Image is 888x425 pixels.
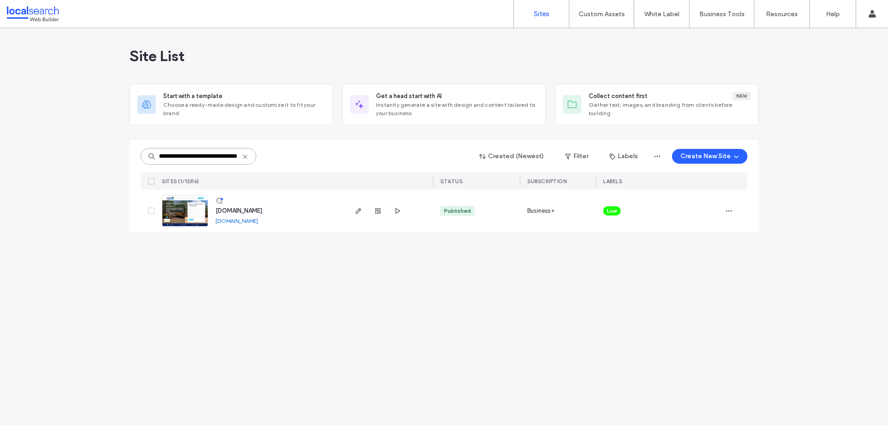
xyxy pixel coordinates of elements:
label: Help [826,10,840,18]
div: New [733,92,751,100]
button: Create New Site [672,149,747,164]
span: Site List [129,47,185,65]
label: Resources [766,10,798,18]
span: Collect content first [589,92,647,101]
span: Business+ [527,206,555,216]
div: Published [444,207,471,215]
a: [DOMAIN_NAME] [216,217,258,224]
span: SITES (1/13316) [162,178,199,185]
label: Sites [534,10,549,18]
span: Help [21,6,40,15]
div: Start with a templateChoose a ready-made design and customize it to fit your brand. [129,84,333,125]
span: Instantly generate a site with design and content tailored to your business. [376,101,538,117]
span: Start with a template [163,92,222,101]
span: Get a head start with AI [376,92,442,101]
label: White Label [644,10,679,18]
button: Created (Newest) [471,149,552,164]
button: Filter [556,149,598,164]
label: Custom Assets [579,10,625,18]
span: Live [607,207,617,215]
span: LABELS [603,178,622,185]
button: Labels [601,149,646,164]
div: Get a head start with AIInstantly generate a site with design and content tailored to your business. [342,84,546,125]
span: Choose a ready-made design and customize it to fit your brand. [163,101,325,117]
span: STATUS [440,178,462,185]
div: Collect content firstNewGather text, images, and branding from clients before building. [555,84,758,125]
span: SUBSCRIPTION [527,178,567,185]
label: Business Tools [699,10,745,18]
a: [DOMAIN_NAME] [216,207,262,214]
span: Gather text, images, and branding from clients before building. [589,101,751,117]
